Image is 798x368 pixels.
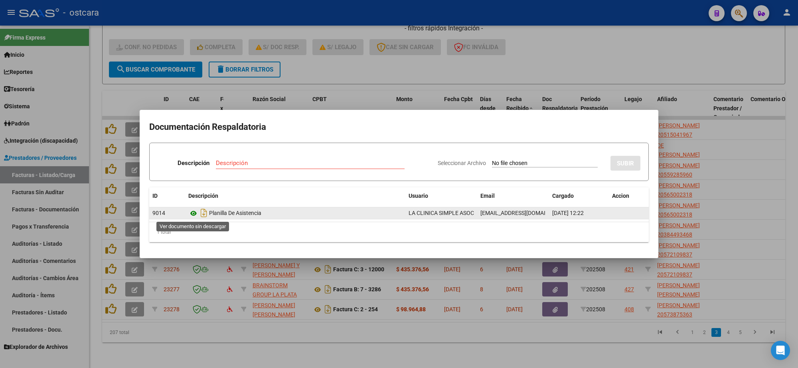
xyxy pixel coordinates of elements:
span: [EMAIL_ADDRESS][DOMAIN_NAME] [480,210,569,216]
span: Cargado [552,193,574,199]
datatable-header-cell: Usuario [405,187,477,205]
datatable-header-cell: Cargado [549,187,609,205]
span: SUBIR [617,160,634,167]
button: SUBIR [610,156,640,171]
div: Planilla De Asistencia [188,207,402,219]
div: 1 total [149,222,649,242]
span: [DATE] 12:22 [552,210,584,216]
datatable-header-cell: Accion [609,187,649,205]
span: ID [152,193,158,199]
span: 9014 [152,210,165,216]
i: Descargar documento [199,207,209,219]
datatable-header-cell: Email [477,187,549,205]
div: Open Intercom Messenger [771,341,790,360]
datatable-header-cell: ID [149,187,185,205]
datatable-header-cell: Descripción [185,187,405,205]
span: Descripción [188,193,218,199]
span: Accion [612,193,629,199]
span: Usuario [409,193,428,199]
span: LA CLINICA SIMPLE ASOCIACION [PERSON_NAME] Y [PERSON_NAME] [409,210,585,216]
h2: Documentación Respaldatoria [149,119,649,135]
span: Seleccionar Archivo [438,160,486,166]
span: Email [480,193,495,199]
p: Descripción [178,159,209,168]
